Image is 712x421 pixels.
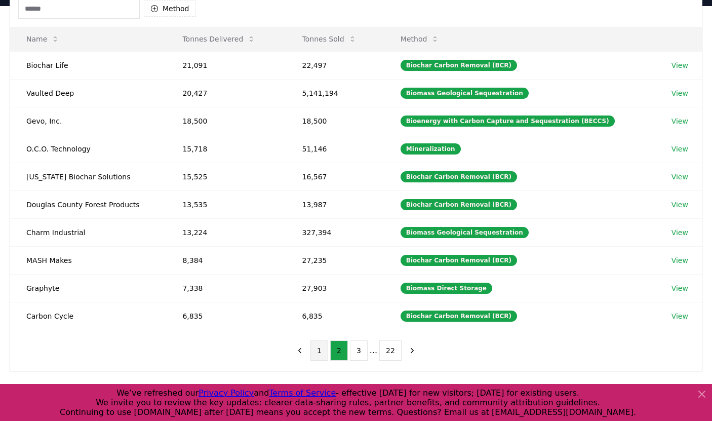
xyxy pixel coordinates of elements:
button: 22 [379,340,402,361]
td: Gevo, Inc. [10,107,166,135]
td: Charm Industrial [10,218,166,246]
td: 15,718 [166,135,286,163]
td: 51,146 [286,135,384,163]
td: O.C.O. Technology [10,135,166,163]
a: View [671,144,688,154]
div: Biochar Carbon Removal (BCR) [401,255,517,266]
a: View [671,172,688,182]
div: Biochar Carbon Removal (BCR) [401,311,517,322]
a: View [671,311,688,321]
div: Mineralization [401,143,461,155]
a: View [671,116,688,126]
td: 7,338 [166,274,286,302]
a: View [671,255,688,265]
td: 18,500 [286,107,384,135]
button: next page [404,340,421,361]
td: 15,525 [166,163,286,190]
td: 8,384 [166,246,286,274]
td: Douglas County Forest Products [10,190,166,218]
button: 2 [330,340,348,361]
div: Biochar Carbon Removal (BCR) [401,171,517,182]
td: Carbon Cycle [10,302,166,330]
td: 18,500 [166,107,286,135]
a: View [671,88,688,98]
a: View [671,283,688,293]
td: 327,394 [286,218,384,246]
td: [US_STATE] Biochar Solutions [10,163,166,190]
td: 13,987 [286,190,384,218]
div: Biomass Direct Storage [401,283,492,294]
button: Method [144,1,196,17]
td: 13,535 [166,190,286,218]
div: Bioenergy with Carbon Capture and Sequestration (BECCS) [401,116,615,127]
td: Graphyte [10,274,166,302]
a: View [671,60,688,70]
button: previous page [291,340,308,361]
td: 27,235 [286,246,384,274]
td: 6,835 [166,302,286,330]
td: 5,141,194 [286,79,384,107]
td: 20,427 [166,79,286,107]
div: Biochar Carbon Removal (BCR) [401,199,517,210]
button: Name [18,29,67,49]
td: 13,224 [166,218,286,246]
td: Biochar Life [10,51,166,79]
td: 27,903 [286,274,384,302]
td: 6,835 [286,302,384,330]
button: Method [392,29,448,49]
div: Biochar Carbon Removal (BCR) [401,60,517,71]
div: Biomass Geological Sequestration [401,227,529,238]
button: 3 [350,340,368,361]
button: Tonnes Sold [294,29,365,49]
button: Tonnes Delivered [174,29,263,49]
a: View [671,227,688,238]
li: ... [370,345,377,357]
td: MASH Makes [10,246,166,274]
button: 1 [310,340,328,361]
div: Biomass Geological Sequestration [401,88,529,99]
td: 21,091 [166,51,286,79]
td: Vaulted Deep [10,79,166,107]
a: View [671,200,688,210]
td: 22,497 [286,51,384,79]
td: 16,567 [286,163,384,190]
